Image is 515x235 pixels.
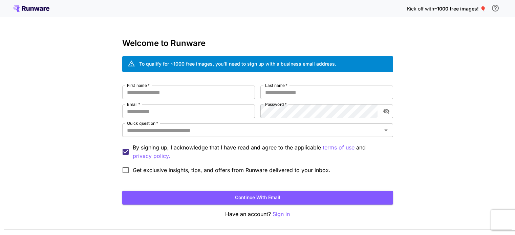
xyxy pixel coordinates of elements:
[122,210,393,218] p: Have an account?
[133,143,388,160] p: By signing up, I acknowledge that I have read and agree to the applicable and
[127,120,158,126] label: Quick question
[133,166,330,174] span: Get exclusive insights, tips, and offers from Runware delivered to your inbox.
[323,143,355,152] button: By signing up, I acknowledge that I have read and agree to the applicable and privacy policy.
[122,39,393,48] h3: Welcome to Runware
[273,210,290,218] button: Sign in
[139,60,336,67] div: To qualify for ~1000 free images, you’ll need to sign up with a business email address.
[127,83,150,88] label: First name
[265,101,287,107] label: Password
[133,152,170,160] p: privacy policy.
[434,6,486,11] span: ~1000 free images! 🎈
[381,125,391,135] button: Open
[323,143,355,152] p: terms of use
[127,101,140,107] label: Email
[380,105,392,117] button: toggle password visibility
[122,191,393,205] button: Continue with email
[265,83,287,88] label: Last name
[489,1,502,15] button: In order to qualify for free credit, you need to sign up with a business email address and click ...
[133,152,170,160] button: By signing up, I acknowledge that I have read and agree to the applicable terms of use and
[407,6,434,11] span: Kick off with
